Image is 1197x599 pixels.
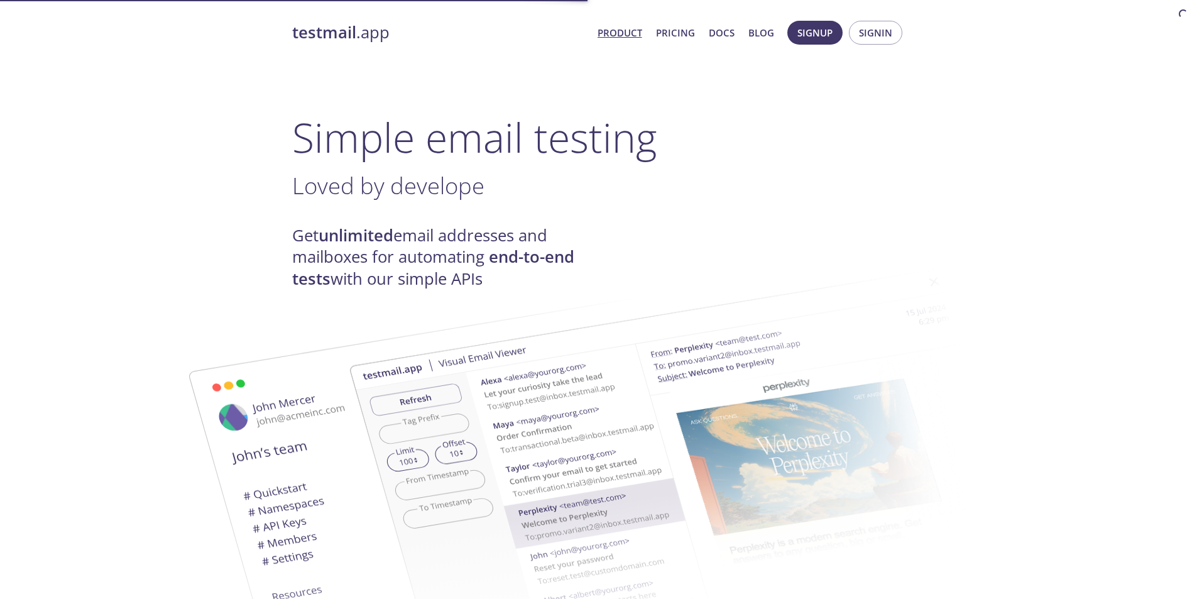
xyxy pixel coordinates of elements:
[787,21,843,45] button: Signup
[292,246,574,289] strong: end-to-end tests
[319,224,393,246] strong: unlimited
[797,25,833,41] span: Signup
[859,25,892,41] span: Signin
[748,25,774,41] a: Blog
[598,25,642,41] a: Product
[292,22,588,43] a: testmail.app
[849,21,902,45] button: Signin
[292,170,484,201] span: Loved by develope
[709,25,735,41] a: Docs
[292,113,905,162] h1: Simple email testing
[292,21,356,43] strong: testmail
[292,225,599,290] h4: Get email addresses and mailboxes for automating with our simple APIs
[656,25,695,41] a: Pricing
